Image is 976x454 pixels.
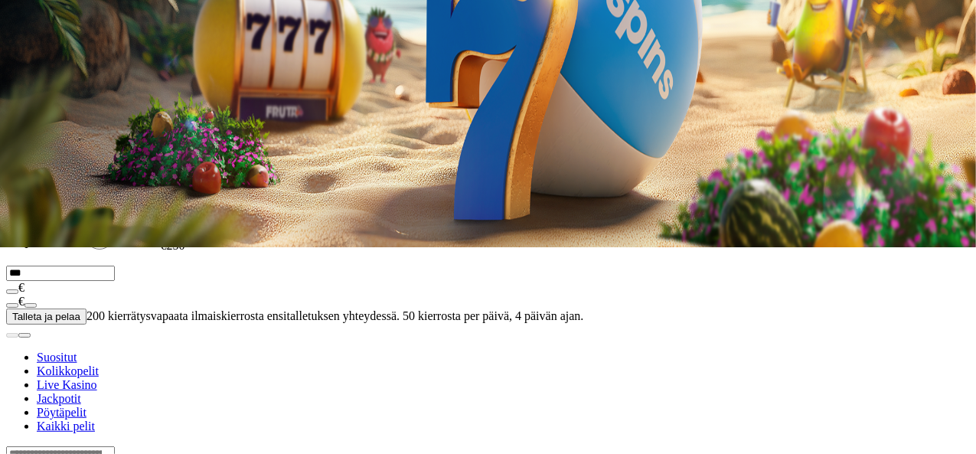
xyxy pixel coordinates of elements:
[6,289,18,294] button: eye icon
[6,309,87,325] button: Talleta ja pelaa
[87,309,584,322] span: 200 kierrätysvapaata ilmaiskierrosta ensitalletuksen yhteydessä. 50 kierrosta per päivä, 4 päivän...
[6,303,18,308] button: minus icon
[37,406,87,419] span: Pöytäpelit
[12,311,80,322] span: Talleta ja pelaa
[37,378,97,391] a: Live Kasino
[6,333,18,338] button: prev slide
[37,392,81,405] a: Jackpotit
[37,351,77,364] a: Suositut
[18,333,31,338] button: next slide
[18,281,24,294] span: €
[37,364,99,377] a: Kolikkopelit
[18,295,24,308] span: €
[24,303,37,308] button: plus icon
[37,420,95,433] span: Kaikki pelit
[161,239,185,252] label: €250
[6,325,970,433] nav: Lobby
